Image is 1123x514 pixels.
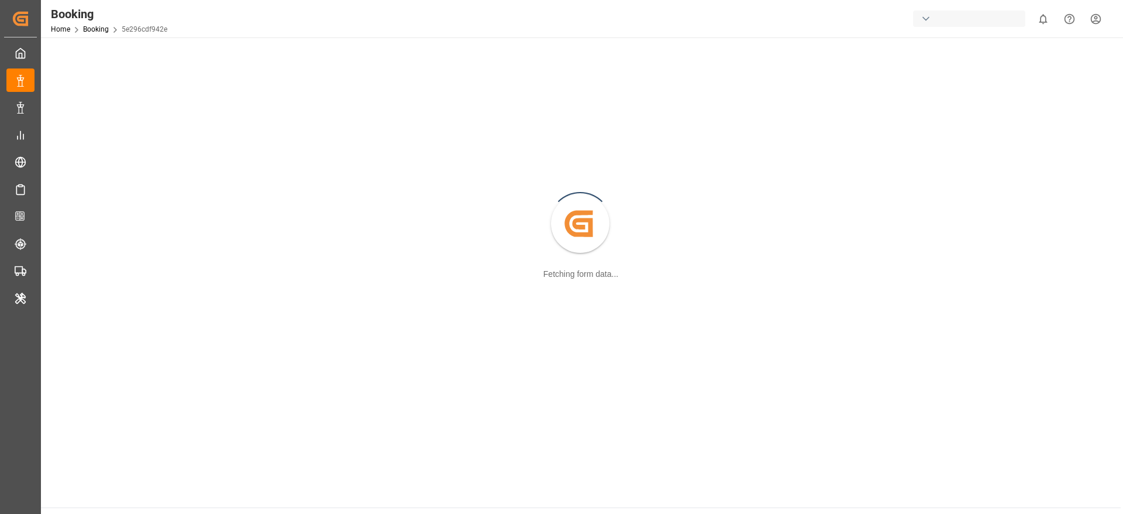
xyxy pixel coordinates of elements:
[1056,6,1083,32] button: Help Center
[51,25,70,33] a: Home
[543,268,618,280] div: Fetching form data...
[1030,6,1056,32] button: show 0 new notifications
[83,25,109,33] a: Booking
[51,5,167,23] div: Booking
